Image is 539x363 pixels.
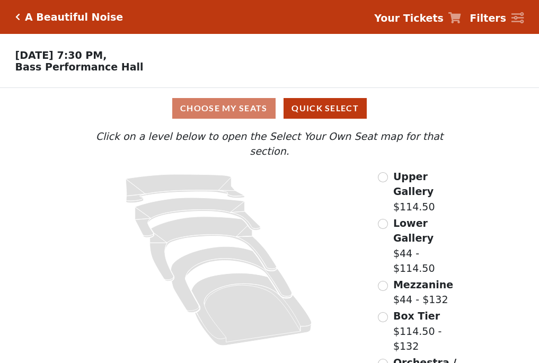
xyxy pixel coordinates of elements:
[470,12,506,24] strong: Filters
[135,198,261,237] path: Lower Gallery - Seats Available: 37
[393,217,434,244] span: Lower Gallery
[393,308,464,354] label: $114.50 - $132
[393,216,464,276] label: $44 - $114.50
[393,171,434,198] span: Upper Gallery
[25,11,123,23] h5: A Beautiful Noise
[75,129,464,159] p: Click on a level below to open the Select Your Own Seat map for that section.
[374,12,444,24] strong: Your Tickets
[393,277,453,307] label: $44 - $132
[374,11,461,26] a: Your Tickets
[393,169,464,215] label: $114.50
[126,174,245,203] path: Upper Gallery - Seats Available: 259
[15,13,20,21] a: Click here to go back to filters
[192,273,312,346] path: Orchestra / Parterre Circle - Seats Available: 11
[284,98,367,119] button: Quick Select
[393,279,453,290] span: Mezzanine
[470,11,524,26] a: Filters
[393,310,440,322] span: Box Tier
